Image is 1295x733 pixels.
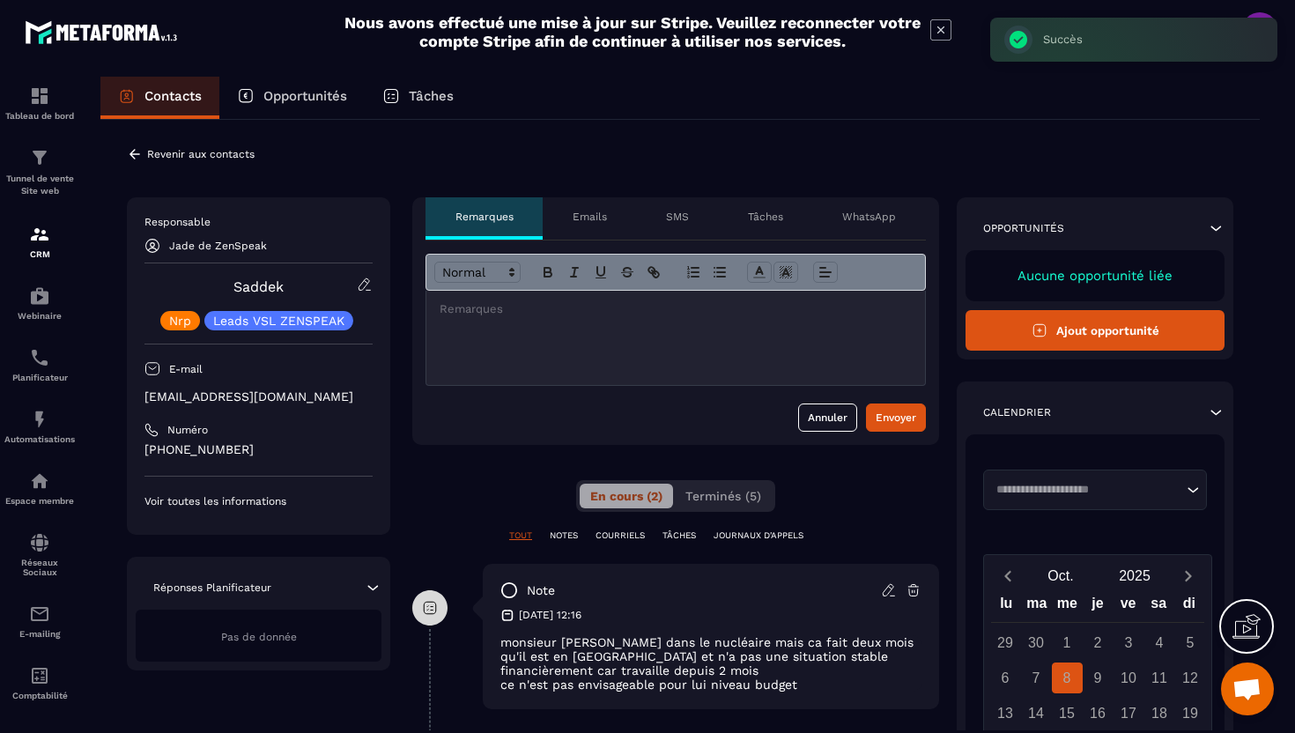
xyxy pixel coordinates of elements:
p: TOUT [509,529,532,542]
div: 6 [990,663,1021,693]
div: 30 [1021,627,1052,658]
p: Opportunités [263,88,347,104]
p: Planificateur [4,373,75,382]
h2: Nous avons effectué une mise à jour sur Stripe. Veuillez reconnecter votre compte Stripe afin de ... [344,13,921,50]
div: 3 [1114,627,1144,658]
p: [DATE] 12:16 [519,608,581,622]
a: Saddek [233,278,284,295]
p: WhatsApp [842,210,896,224]
a: automationsautomationsEspace membre [4,457,75,519]
button: Envoyer [866,404,926,432]
div: 16 [1083,698,1114,729]
p: Tunnel de vente Site web [4,173,75,197]
p: Webinaire [4,311,75,321]
div: 13 [990,698,1021,729]
a: formationformationCRM [4,211,75,272]
div: 4 [1144,627,1175,658]
div: 7 [1021,663,1052,693]
div: me [1052,591,1083,622]
p: Tâches [748,210,783,224]
p: Calendrier [983,405,1051,419]
img: accountant [29,665,50,686]
div: 5 [1175,627,1206,658]
p: Leads VSL ZENSPEAK [213,315,344,327]
p: [EMAIL_ADDRESS][DOMAIN_NAME] [144,389,373,405]
div: di [1173,591,1204,622]
p: Emails [573,210,607,224]
div: 12 [1175,663,1206,693]
div: Ouvrir le chat [1221,663,1274,715]
div: lu [991,591,1022,622]
p: Aucune opportunité liée [983,268,1207,284]
p: Voir toutes les informations [144,494,373,508]
div: 10 [1114,663,1144,693]
div: ma [1022,591,1053,622]
button: Open months overlay [1024,560,1098,591]
a: social-networksocial-networkRéseaux Sociaux [4,519,75,590]
p: Opportunités [983,221,1064,235]
img: scheduler [29,347,50,368]
a: Opportunités [219,77,365,119]
p: ce n'est pas envisageable pour lui niveau budget [500,677,921,692]
div: Envoyer [876,409,916,426]
button: Terminés (5) [675,484,772,508]
img: social-network [29,532,50,553]
p: NOTES [550,529,578,542]
button: Ajout opportunité [966,310,1225,351]
p: COURRIELS [596,529,645,542]
div: ve [1113,591,1143,622]
p: SMS [666,210,689,224]
button: Previous month [991,564,1024,588]
p: Numéro [167,423,208,437]
p: [PHONE_NUMBER] [144,441,373,458]
div: 29 [990,627,1021,658]
a: formationformationTableau de bord [4,72,75,134]
p: E-mailing [4,629,75,639]
p: Jade de ZenSpeak [169,240,267,252]
button: En cours (2) [580,484,673,508]
button: Open years overlay [1098,560,1172,591]
p: Espace membre [4,496,75,506]
p: Revenir aux contacts [147,148,255,160]
div: 18 [1144,698,1175,729]
p: TÂCHES [662,529,696,542]
p: Responsable [144,215,373,229]
div: 11 [1144,663,1175,693]
p: monsieur [PERSON_NAME] dans le nucléaire mais ca fait deux mois qu'il est en [GEOGRAPHIC_DATA] et... [500,635,921,677]
img: automations [29,470,50,492]
span: Pas de donnée [221,631,297,643]
p: Tâches [409,88,454,104]
a: schedulerschedulerPlanificateur [4,334,75,396]
img: automations [29,285,50,307]
div: 19 [1175,698,1206,729]
img: formation [29,147,50,168]
a: emailemailE-mailing [4,590,75,652]
div: 17 [1114,698,1144,729]
p: Réseaux Sociaux [4,558,75,577]
div: 9 [1083,663,1114,693]
div: 15 [1052,698,1083,729]
a: accountantaccountantComptabilité [4,652,75,714]
div: je [1083,591,1114,622]
img: formation [29,85,50,107]
div: 8 [1052,663,1083,693]
div: 14 [1021,698,1052,729]
p: CRM [4,249,75,259]
a: Tâches [365,77,471,119]
p: Comptabilité [4,691,75,700]
a: formationformationTunnel de vente Site web [4,134,75,211]
img: formation [29,224,50,245]
img: logo [25,16,183,48]
p: JOURNAUX D'APPELS [714,529,803,542]
p: Tableau de bord [4,111,75,121]
span: Terminés (5) [685,489,761,503]
p: Remarques [455,210,514,224]
img: email [29,603,50,625]
span: En cours (2) [590,489,662,503]
button: Annuler [798,404,857,432]
div: sa [1143,591,1174,622]
p: E-mail [169,362,203,376]
p: Automatisations [4,434,75,444]
p: note [527,582,555,599]
button: Next month [1172,564,1204,588]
